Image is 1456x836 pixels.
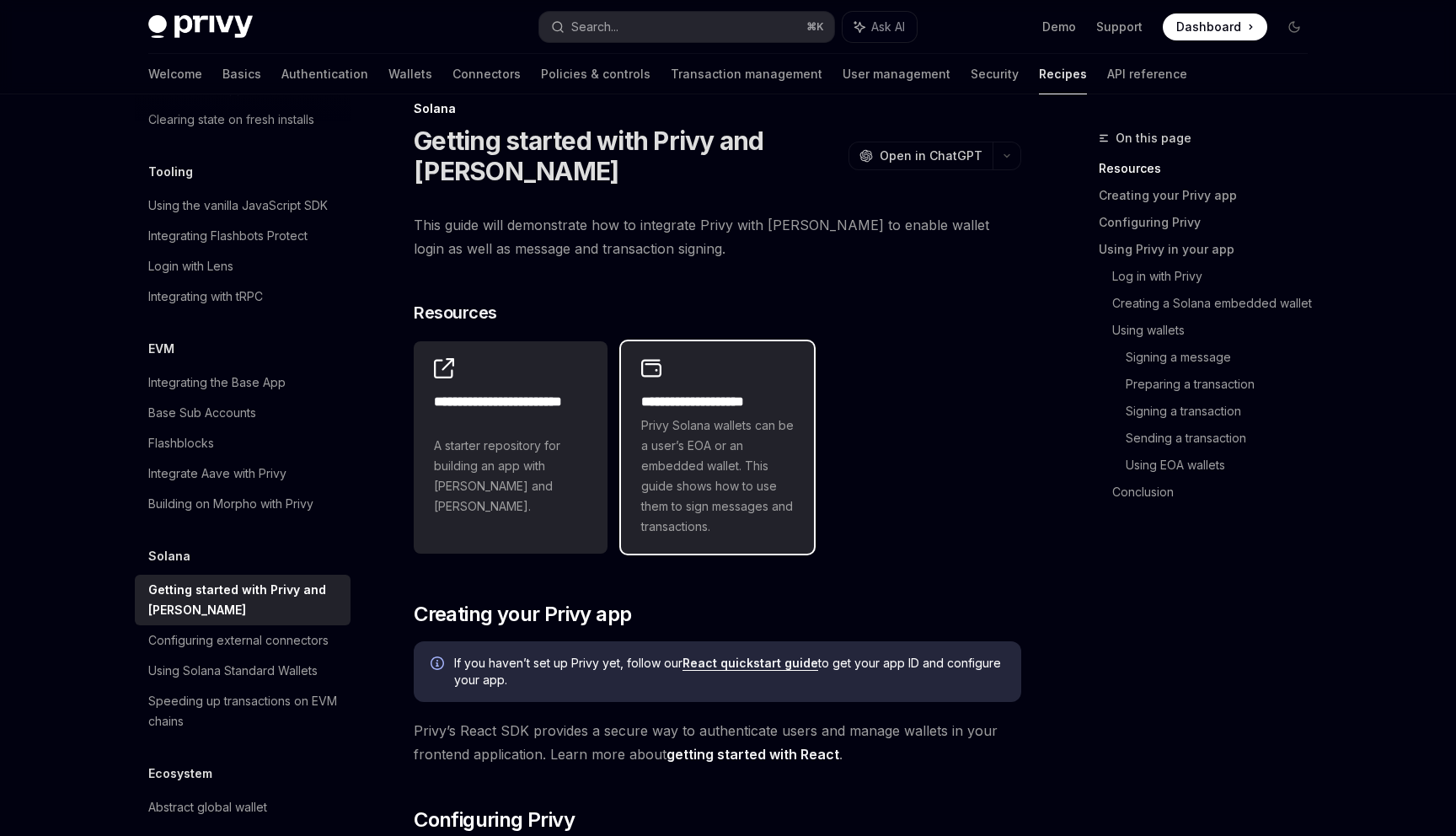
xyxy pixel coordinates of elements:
a: Using Solana Standard Wallets [135,656,351,686]
a: Integrating with tRPC [135,281,351,312]
a: Signing a message [1126,344,1321,371]
div: Integrate Aave with Privy [148,464,286,484]
a: Abstract global wallet [135,792,351,823]
a: Configuring external connectors [135,625,351,656]
a: Flashblocks [135,428,351,458]
a: Welcome [148,54,202,94]
span: Privy Solana wallets can be a user’s EOA or an embedded wallet. This guide shows how to use them ... [641,415,795,537]
span: Resources [414,301,497,324]
span: ⌘ K [806,20,824,34]
a: Configuring Privy [1099,209,1321,236]
div: Getting started with Privy and [PERSON_NAME] [148,580,340,620]
div: Login with Lens [148,256,233,276]
a: getting started with React [666,746,839,764]
span: Ask AI [871,19,905,35]
a: Using wallets [1112,317,1321,344]
a: Authentication [281,54,368,94]
span: If you haven’t set up Privy yet, follow our to get your app ID and configure your app. [454,655,1004,689]
div: Speeding up transactions on EVM chains [148,691,340,731]
a: Using Privy in your app [1099,236,1321,263]
div: Using Solana Standard Wallets [148,661,318,681]
img: dark logo [148,15,253,39]
a: Preparing a transaction [1126,371,1321,398]
a: React quickstart guide [682,656,818,671]
span: On this page [1116,128,1191,148]
a: Recipes [1039,54,1087,94]
a: Resources [1099,155,1321,182]
a: Integrating the Base App [135,367,351,398]
a: Creating your Privy app [1099,182,1321,209]
button: Toggle dark mode [1281,13,1308,40]
div: Base Sub Accounts [148,403,256,423]
button: Ask AI [843,12,917,42]
h5: EVM [148,339,174,359]
a: Connectors [452,54,521,94]
div: Abstract global wallet [148,797,267,817]
div: Using the vanilla JavaScript SDK [148,196,328,216]
h5: Ecosystem [148,764,212,784]
a: Sending a transaction [1126,425,1321,452]
span: Configuring Privy [414,807,575,833]
a: **** **** **** *****Privy Solana wallets can be a user’s EOA or an embedded wallet. This guide sh... [621,341,815,554]
span: Dashboard [1176,19,1241,35]
a: Basics [222,54,261,94]
button: Search...⌘K [539,12,834,42]
div: Building on Morpho with Privy [148,494,313,514]
a: API reference [1107,54,1187,94]
a: Using EOA wallets [1126,452,1321,479]
h1: Getting started with Privy and [PERSON_NAME] [414,126,842,186]
div: Integrating Flashbots Protect [148,226,308,246]
a: Security [971,54,1019,94]
a: Login with Lens [135,251,351,281]
button: Open in ChatGPT [848,142,993,170]
a: Signing a transaction [1126,398,1321,425]
a: Policies & controls [541,54,650,94]
a: Dashboard [1163,13,1267,40]
a: Base Sub Accounts [135,398,351,428]
span: A starter repository for building an app with [PERSON_NAME] and [PERSON_NAME]. [434,436,587,517]
span: Open in ChatGPT [880,147,982,164]
div: Solana [414,100,1021,117]
svg: Info [431,656,447,673]
a: Using the vanilla JavaScript SDK [135,190,351,221]
a: Speeding up transactions on EVM chains [135,686,351,737]
a: Conclusion [1112,479,1321,506]
h5: Solana [148,546,190,566]
a: Building on Morpho with Privy [135,489,351,519]
a: Demo [1042,19,1076,35]
a: Getting started with Privy and [PERSON_NAME] [135,575,351,625]
a: Integrating Flashbots Protect [135,221,351,251]
a: Support [1096,19,1143,35]
a: Creating a Solana embedded wallet [1112,290,1321,317]
span: Creating your Privy app [414,601,631,628]
a: Log in with Privy [1112,263,1321,290]
div: Configuring external connectors [148,630,329,651]
a: Wallets [388,54,432,94]
div: Integrating the Base App [148,372,286,393]
div: Flashblocks [148,433,214,453]
a: Transaction management [671,54,822,94]
a: Integrate Aave with Privy [135,458,351,489]
h5: Tooling [148,162,193,182]
span: Privy’s React SDK provides a secure way to authenticate users and manage wallets in your frontend... [414,719,1021,766]
div: Integrating with tRPC [148,287,263,307]
span: This guide will demonstrate how to integrate Privy with [PERSON_NAME] to enable wallet login as w... [414,213,1021,260]
a: User management [843,54,950,94]
div: Search... [571,17,618,37]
